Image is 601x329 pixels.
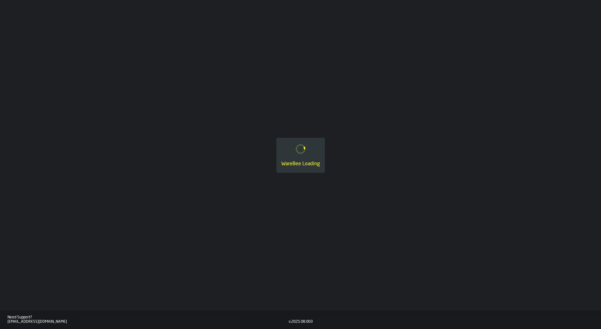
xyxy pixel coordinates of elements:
[291,320,313,324] div: 2025.08.003
[8,315,289,324] a: Need Support?[EMAIL_ADDRESS][DOMAIN_NAME]
[281,160,320,168] div: WareBee Loading
[289,320,291,324] div: v.
[8,320,289,324] div: [EMAIL_ADDRESS][DOMAIN_NAME]
[8,315,289,320] div: Need Support?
